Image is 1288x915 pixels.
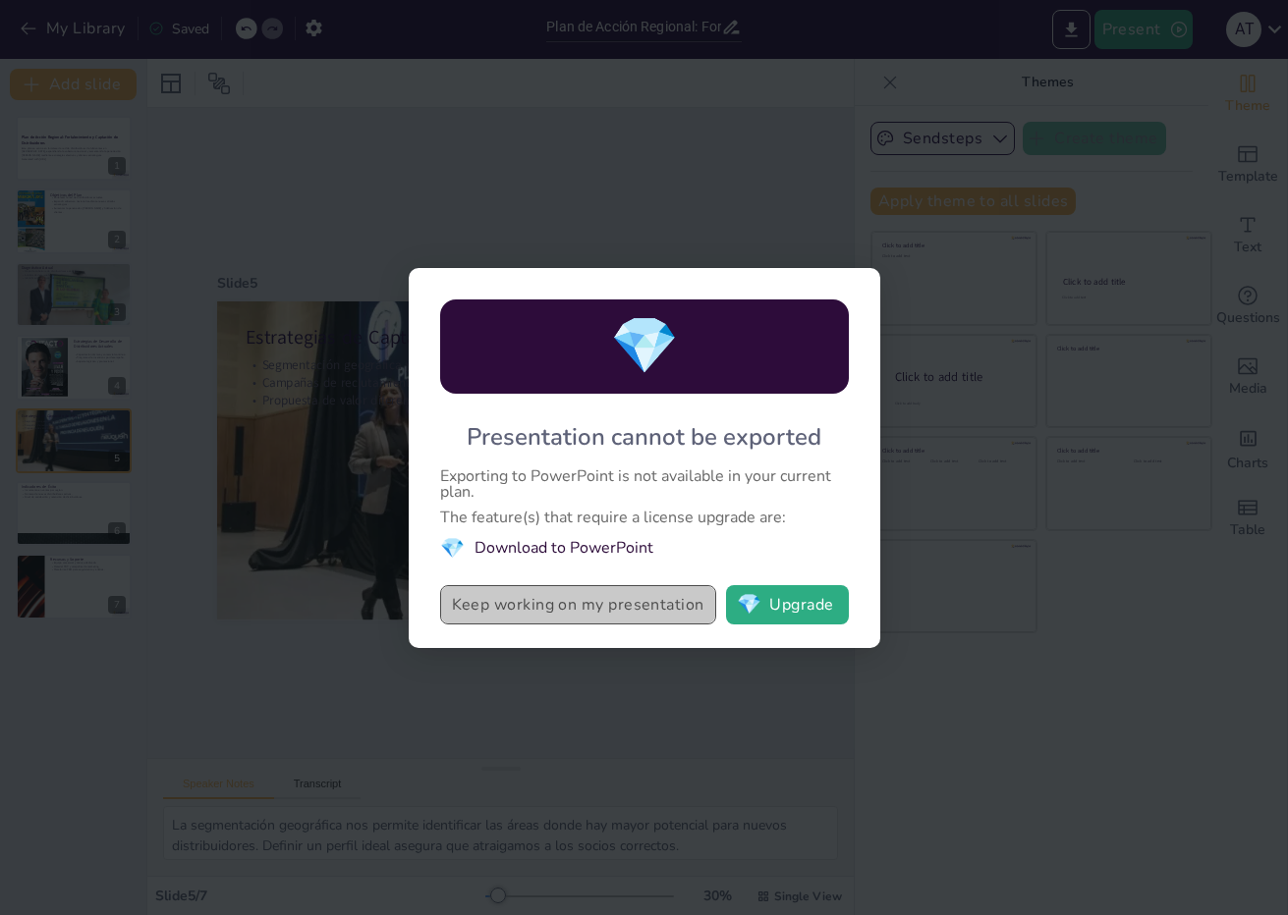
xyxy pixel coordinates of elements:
button: diamondUpgrade [726,585,849,624]
div: Presentation cannot be exported [467,421,821,453]
div: The feature(s) that require a license upgrade are: [440,510,849,525]
span: diamond [440,535,465,562]
span: diamond [737,595,761,615]
li: Download to PowerPoint [440,535,849,562]
div: Exporting to PowerPoint is not available in your current plan. [440,468,849,500]
button: Keep working on my presentation [440,585,716,624]
span: diamond [610,308,679,384]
